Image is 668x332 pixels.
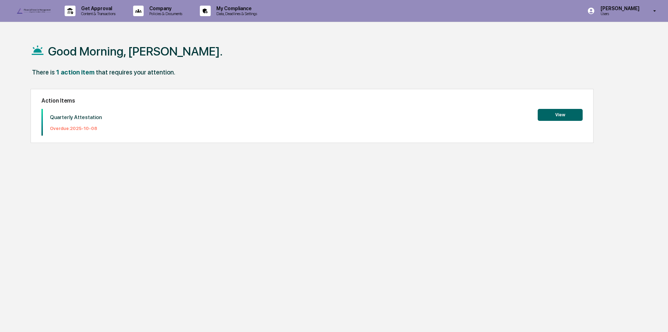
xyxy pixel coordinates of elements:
[211,11,261,16] p: Data, Deadlines & Settings
[76,6,119,11] p: Get Approval
[48,44,223,58] h1: Good Morning, [PERSON_NAME].
[211,6,261,11] p: My Compliance
[538,111,583,118] a: View
[595,11,643,16] p: Users
[50,114,102,121] p: Quarterly Attestation
[144,6,186,11] p: Company
[50,126,102,131] p: Overdue: 2025-10-08
[76,11,119,16] p: Content & Transactions
[538,109,583,121] button: View
[17,8,51,14] img: logo
[41,97,583,104] h2: Action Items
[595,6,643,11] p: [PERSON_NAME]
[96,69,175,76] div: that requires your attention.
[144,11,186,16] p: Policies & Documents
[56,69,94,76] div: 1 action item
[32,69,55,76] div: There is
